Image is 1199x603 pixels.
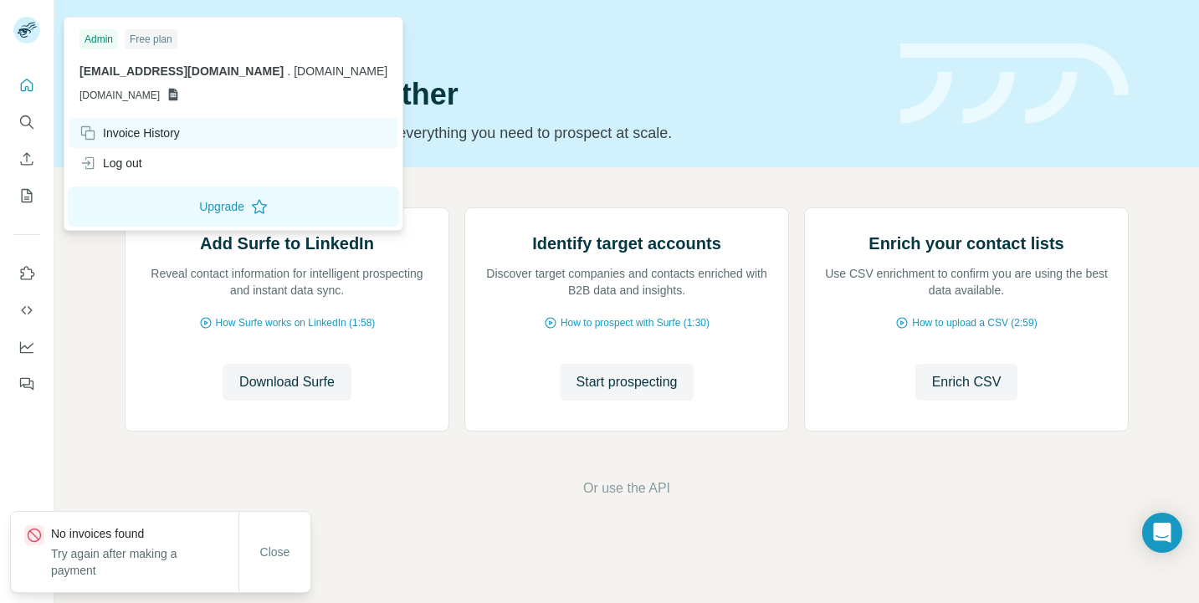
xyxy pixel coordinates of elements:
[239,372,335,392] span: Download Surfe
[79,155,142,171] div: Log out
[249,537,302,567] button: Close
[142,265,432,299] p: Reveal contact information for intelligent prospecting and instant data sync.
[79,125,180,141] div: Invoice History
[1142,513,1182,553] div: Open Intercom Messenger
[216,315,376,330] span: How Surfe works on LinkedIn (1:58)
[79,64,284,78] span: [EMAIL_ADDRESS][DOMAIN_NAME]
[932,372,1002,392] span: Enrich CSV
[294,64,387,78] span: [DOMAIN_NAME]
[13,144,40,174] button: Enrich CSV
[822,265,1111,299] p: Use CSV enrichment to confirm you are using the best data available.
[13,332,40,362] button: Dashboard
[125,31,880,48] div: Quick start
[532,232,721,255] h2: Identify target accounts
[13,107,40,137] button: Search
[915,364,1018,401] button: Enrich CSV
[79,29,118,49] div: Admin
[200,232,374,255] h2: Add Surfe to LinkedIn
[223,364,351,401] button: Download Surfe
[561,315,710,330] span: How to prospect with Surfe (1:30)
[13,70,40,100] button: Quick start
[13,181,40,211] button: My lists
[51,545,238,579] p: Try again after making a payment
[125,29,177,49] div: Free plan
[51,525,238,542] p: No invoices found
[68,187,399,227] button: Upgrade
[125,78,880,111] h1: Let’s prospect together
[912,315,1037,330] span: How to upload a CSV (2:59)
[13,295,40,325] button: Use Surfe API
[287,64,290,78] span: .
[79,88,160,103] span: [DOMAIN_NAME]
[125,121,880,145] p: Pick your starting point and we’ll provide everything you need to prospect at scale.
[482,265,771,299] p: Discover target companies and contacts enriched with B2B data and insights.
[583,478,670,498] button: Or use the API
[560,364,694,401] button: Start prospecting
[13,369,40,399] button: Feedback
[260,544,290,560] span: Close
[869,232,1063,255] h2: Enrich your contact lists
[13,258,40,289] button: Use Surfe on LinkedIn
[900,43,1129,125] img: banner
[576,372,678,392] span: Start prospecting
